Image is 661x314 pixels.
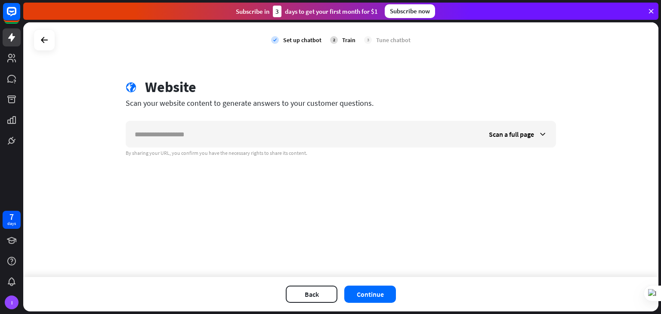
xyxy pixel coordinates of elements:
div: Train [342,36,355,44]
div: I [5,296,19,309]
i: globe [126,82,136,93]
div: Tune chatbot [376,36,411,44]
div: days [7,221,16,227]
div: Subscribe now [385,4,435,18]
div: By sharing your URL, you confirm you have the necessary rights to share its content. [126,150,556,157]
i: check [271,36,279,44]
div: Website [145,78,196,96]
div: Subscribe in days to get your first month for $1 [236,6,378,17]
div: 7 [9,213,14,221]
div: 3 [273,6,281,17]
div: 3 [364,36,372,44]
button: Back [286,286,337,303]
div: Scan your website content to generate answers to your customer questions. [126,98,556,108]
button: Open LiveChat chat widget [7,3,33,29]
div: Set up chatbot [283,36,321,44]
div: 2 [330,36,338,44]
span: Scan a full page [489,130,534,139]
a: 7 days [3,211,21,229]
button: Continue [344,286,396,303]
